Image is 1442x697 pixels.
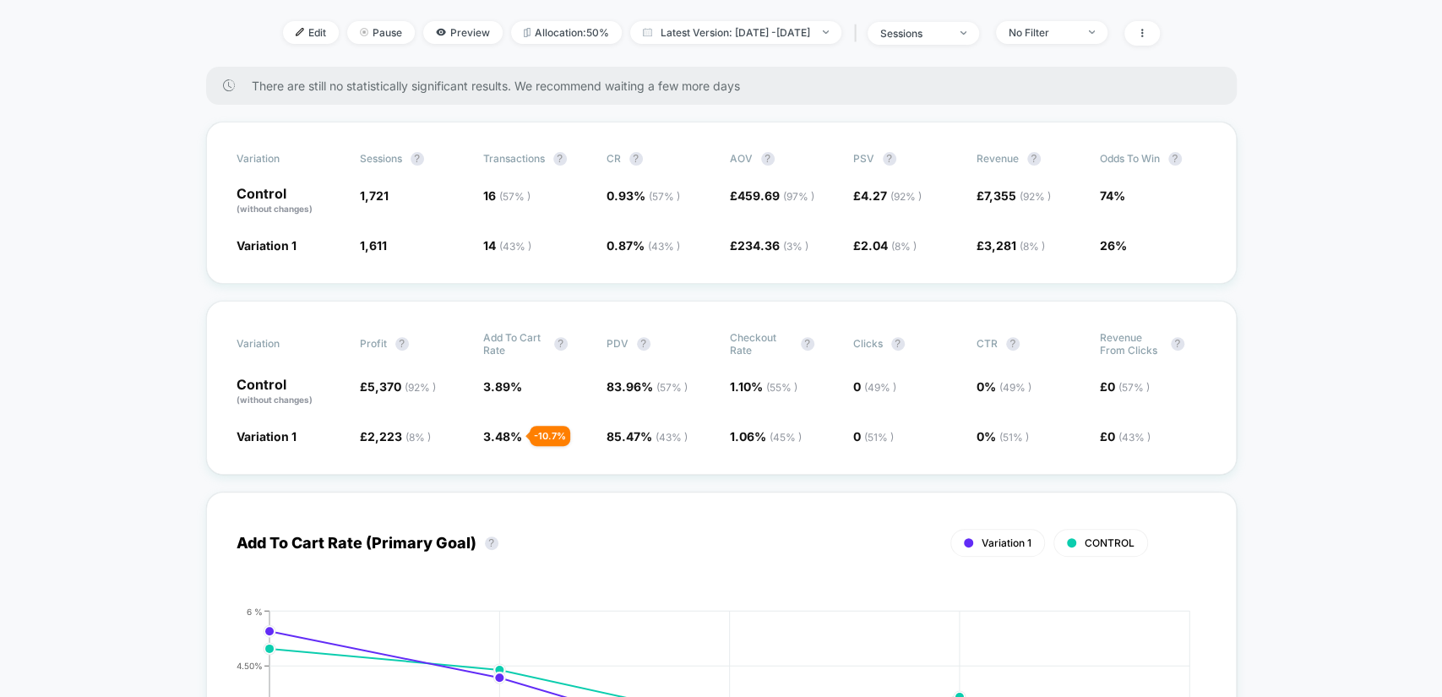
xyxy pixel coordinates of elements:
span: | [850,21,868,46]
span: Variation 1 [982,536,1031,549]
div: sessions [880,27,948,40]
span: 0 [1107,379,1150,394]
span: Checkout Rate [730,331,792,357]
span: 1,721 [360,188,389,203]
span: PSV [853,152,874,165]
span: Variation [237,331,329,357]
span: Variation [237,152,329,166]
span: Pause [347,21,415,44]
span: 3.48 % [483,429,522,444]
img: rebalance [524,28,531,37]
button: ? [761,152,775,166]
img: calendar [643,28,652,36]
span: ( 8 % ) [1020,240,1045,253]
span: ( 57 % ) [499,190,531,203]
span: ( 51 % ) [999,431,1029,444]
span: ( 92 % ) [890,190,922,203]
button: ? [1027,152,1041,166]
span: Revenue [977,152,1019,165]
div: No Filter [1009,26,1076,39]
span: Profit [360,337,387,350]
button: ? [629,152,643,166]
span: CTR [977,337,998,350]
span: (without changes) [237,204,313,214]
span: £ [853,188,922,203]
span: ( 92 % ) [1020,190,1051,203]
button: ? [801,337,814,351]
span: 0 [853,379,896,394]
span: There are still no statistically significant results. We recommend waiting a few more days [252,79,1203,93]
span: ( 43 % ) [499,240,531,253]
span: ( 92 % ) [405,381,436,394]
span: £ [1100,379,1150,394]
img: edit [296,28,304,36]
div: - 10.7 % [530,426,570,446]
span: 0 % [977,379,1031,394]
span: 26% [1100,238,1127,253]
span: ( 43 % ) [656,431,688,444]
span: ( 97 % ) [783,190,814,203]
span: Add To Cart Rate [483,331,546,357]
span: 234.36 [737,238,808,253]
button: ? [553,152,567,166]
span: 0.87 % [607,238,680,253]
span: 0 [853,429,894,444]
span: 2.04 [861,238,917,253]
span: Odds to Win [1100,152,1193,166]
span: Preview [423,21,503,44]
span: (without changes) [237,395,313,405]
span: ( 57 % ) [1118,381,1150,394]
span: Sessions [360,152,402,165]
span: ( 8 % ) [405,431,431,444]
span: ( 57 % ) [649,190,680,203]
span: £ [1100,429,1151,444]
img: end [1089,30,1095,34]
span: 16 [483,188,531,203]
span: 3,281 [984,238,1045,253]
img: end [823,30,829,34]
button: ? [891,337,905,351]
button: ? [395,337,409,351]
span: £ [360,379,436,394]
span: 85.47 % [607,429,688,444]
span: ( 51 % ) [864,431,894,444]
span: 83.96 % [607,379,688,394]
span: ( 8 % ) [891,240,917,253]
span: ( 43 % ) [648,240,680,253]
tspan: 6 % [247,606,263,616]
button: ? [637,337,650,351]
span: 0.93 % [607,188,680,203]
span: 459.69 [737,188,814,203]
button: ? [485,536,498,550]
span: 4.27 [861,188,922,203]
span: 1.10 % [730,379,797,394]
span: ( 3 % ) [783,240,808,253]
img: end [360,28,368,36]
span: £ [977,188,1051,203]
span: ( 57 % ) [656,381,688,394]
p: Control [237,187,343,215]
span: Revenue From Clicks [1100,331,1162,357]
tspan: 4.50% [237,660,263,670]
span: 14 [483,238,531,253]
span: £ [730,238,808,253]
span: 3.89 % [483,379,522,394]
span: 0 % [977,429,1029,444]
button: ? [1006,337,1020,351]
img: end [960,31,966,35]
span: £ [360,429,431,444]
p: Control [237,378,343,406]
span: ( 49 % ) [864,381,896,394]
span: Transactions [483,152,545,165]
span: AOV [730,152,753,165]
span: Variation 1 [237,429,297,444]
span: 74% [1100,188,1125,203]
span: CONTROL [1085,536,1135,549]
span: 7,355 [984,188,1051,203]
span: PDV [607,337,628,350]
span: £ [977,238,1045,253]
span: Edit [283,21,339,44]
span: ( 45 % ) [770,431,802,444]
button: ? [411,152,424,166]
span: £ [730,188,814,203]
